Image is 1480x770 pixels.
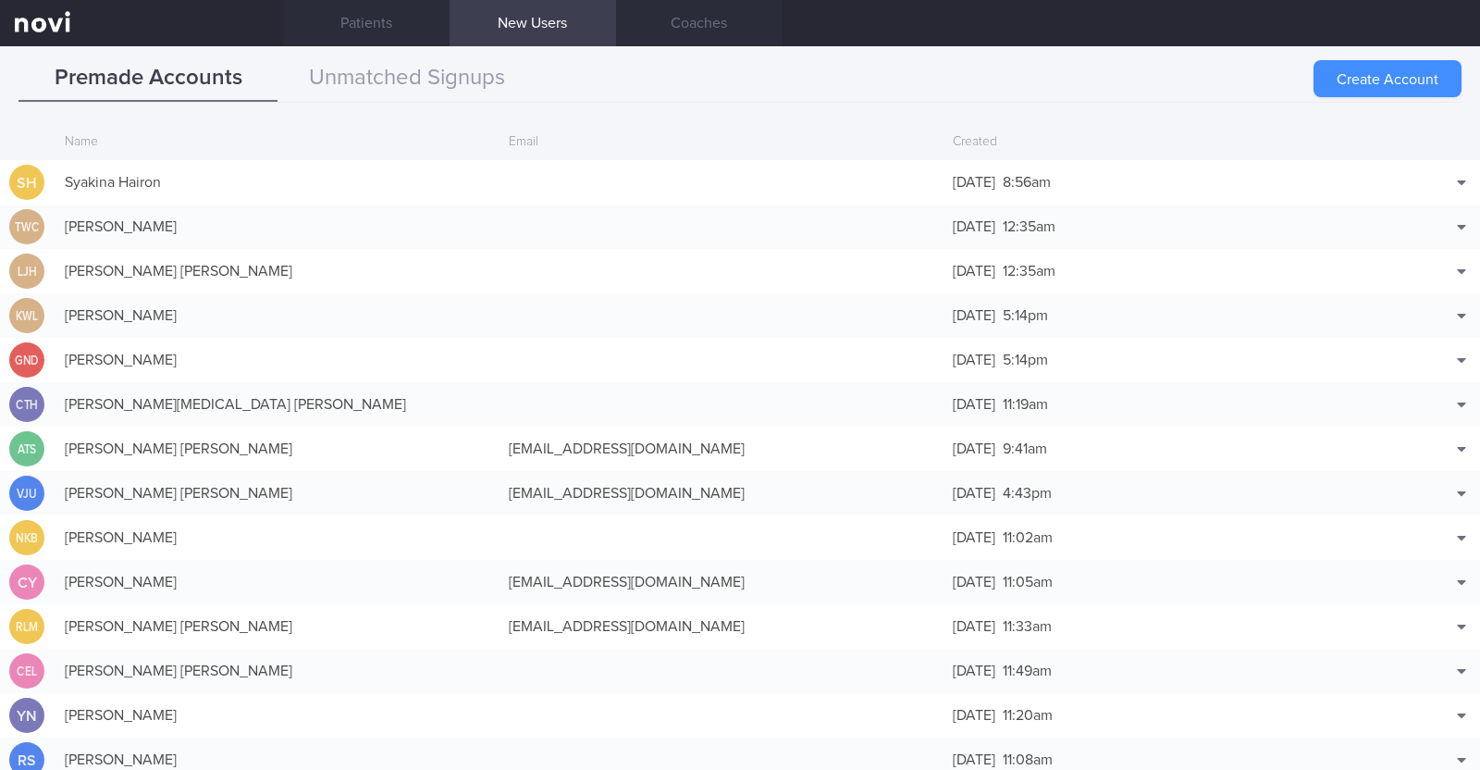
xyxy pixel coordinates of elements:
[953,353,995,367] span: [DATE]
[12,653,42,689] div: CEL
[12,342,42,379] div: GND
[55,208,499,245] div: [PERSON_NAME]
[55,652,499,689] div: [PERSON_NAME] [PERSON_NAME]
[953,308,995,323] span: [DATE]
[55,125,499,160] div: Name
[1003,264,1055,279] span: 12:35am
[55,697,499,734] div: [PERSON_NAME]
[55,386,499,423] div: [PERSON_NAME][MEDICAL_DATA] [PERSON_NAME]
[1003,353,1048,367] span: 5:14pm
[1003,708,1053,723] span: 11:20am
[1003,619,1052,634] span: 11:33am
[953,175,995,190] span: [DATE]
[9,565,44,601] div: CY
[12,298,42,334] div: KWL
[12,520,42,556] div: NKB
[953,530,995,545] span: [DATE]
[12,609,42,645] div: RLM
[55,430,499,467] div: [PERSON_NAME] [PERSON_NAME]
[499,608,943,645] div: [EMAIL_ADDRESS][DOMAIN_NAME]
[55,297,499,334] div: [PERSON_NAME]
[9,165,44,201] div: SH
[55,164,499,201] div: Syakina Hairon
[55,475,499,512] div: [PERSON_NAME] [PERSON_NAME]
[9,698,44,734] div: YN
[55,342,499,379] div: [PERSON_NAME]
[953,619,995,634] span: [DATE]
[953,264,995,279] span: [DATE]
[12,387,42,423] div: CTH
[953,708,995,723] span: [DATE]
[1313,60,1461,97] button: Create Account
[55,519,499,556] div: [PERSON_NAME]
[1003,575,1053,590] span: 11:05am
[953,664,995,678] span: [DATE]
[277,56,536,102] button: Unmatched Signups
[12,209,42,245] div: TWC
[12,476,42,512] div: VJU
[18,56,277,102] button: Premade Accounts
[953,219,995,234] span: [DATE]
[1003,308,1048,323] span: 5:14pm
[1003,175,1051,190] span: 8:56am
[55,564,499,601] div: [PERSON_NAME]
[1003,219,1055,234] span: 12:35am
[953,441,995,456] span: [DATE]
[953,486,995,501] span: [DATE]
[953,397,995,412] span: [DATE]
[499,125,943,160] div: Email
[499,564,943,601] div: [EMAIL_ADDRESS][DOMAIN_NAME]
[12,254,42,290] div: LJH
[1003,397,1048,412] span: 11:19am
[1003,441,1047,456] span: 9:41am
[953,575,995,590] span: [DATE]
[943,125,1387,160] div: Created
[1003,486,1052,501] span: 4:43pm
[1003,752,1053,767] span: 11:08am
[499,475,943,512] div: [EMAIL_ADDRESS][DOMAIN_NAME]
[55,253,499,290] div: [PERSON_NAME] [PERSON_NAME]
[55,608,499,645] div: [PERSON_NAME] [PERSON_NAME]
[953,752,995,767] span: [DATE]
[12,431,42,467] div: ATS
[499,430,943,467] div: [EMAIL_ADDRESS][DOMAIN_NAME]
[1003,664,1052,678] span: 11:49am
[1003,530,1053,545] span: 11:02am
